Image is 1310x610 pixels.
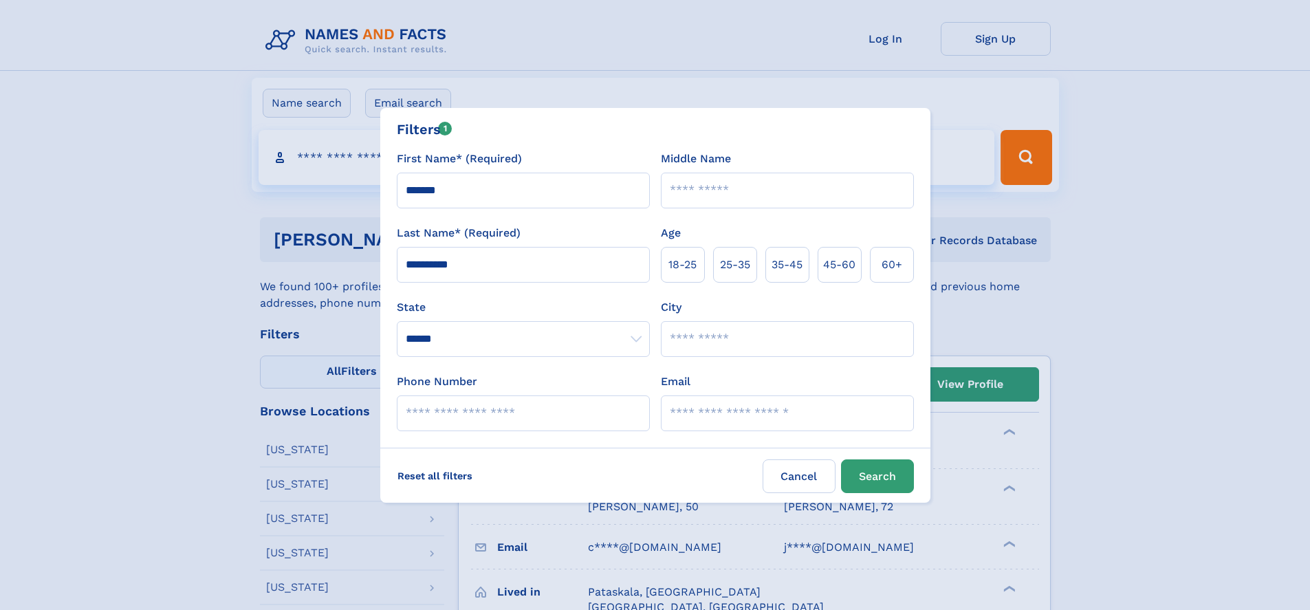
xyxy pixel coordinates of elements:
[661,151,731,167] label: Middle Name
[772,257,803,273] span: 35‑45
[397,373,477,390] label: Phone Number
[389,459,481,492] label: Reset all filters
[882,257,902,273] span: 60+
[720,257,750,273] span: 25‑35
[397,225,521,241] label: Last Name* (Required)
[668,257,697,273] span: 18‑25
[823,257,855,273] span: 45‑60
[661,373,690,390] label: Email
[661,225,681,241] label: Age
[841,459,914,493] button: Search
[397,299,650,316] label: State
[661,299,681,316] label: City
[763,459,836,493] label: Cancel
[397,119,452,140] div: Filters
[397,151,522,167] label: First Name* (Required)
